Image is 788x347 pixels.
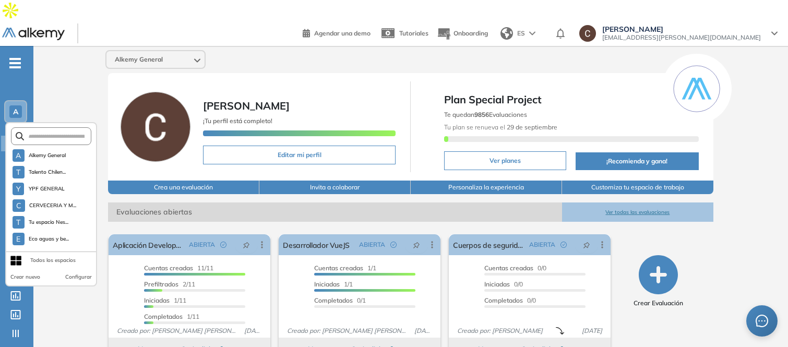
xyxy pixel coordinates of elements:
[484,296,523,304] span: Completados
[444,92,698,107] span: Plan Special Project
[575,236,598,253] button: pushpin
[144,280,195,288] span: 2/11
[399,29,428,37] span: Tutoriales
[576,152,699,170] button: ¡Recomienda y gana!
[283,234,350,255] a: Desarrollador VueJS
[314,264,363,272] span: Cuentas creadas
[29,218,69,226] span: Tu espacio Nes...
[144,296,186,304] span: 1/11
[144,264,213,272] span: 11/11
[2,28,65,41] img: Logo
[10,273,40,281] button: Crear nuevo
[413,241,420,249] span: pushpin
[29,201,76,210] span: CERVECERIA Y M...
[634,255,683,308] button: Crear Evaluación
[560,242,567,248] span: check-circle
[453,29,488,37] span: Onboarding
[314,296,366,304] span: 0/1
[562,202,713,222] button: Ver todas las evaluaciones
[235,236,258,253] button: pushpin
[144,313,183,320] span: Completados
[500,27,513,40] img: world
[283,326,410,336] span: Creado por: [PERSON_NAME] [PERSON_NAME]
[144,264,193,272] span: Cuentas creadas
[303,26,371,39] a: Agendar una demo
[203,99,290,112] span: [PERSON_NAME]
[203,117,272,125] span: ¡Tu perfil está completo!
[444,123,557,131] span: Tu plan se renueva el
[474,111,489,118] b: 9856
[484,264,533,272] span: Cuentas creadas
[484,296,536,304] span: 0/0
[314,29,371,37] span: Agendar una demo
[602,33,761,42] span: [EMAIL_ADDRESS][PERSON_NAME][DOMAIN_NAME]
[240,326,266,336] span: [DATE]
[121,92,190,162] img: Foto de perfil
[16,151,21,160] span: A
[484,280,523,288] span: 0/0
[314,264,376,272] span: 1/1
[16,235,20,243] span: E
[16,185,20,193] span: Y
[359,240,385,249] span: ABIERTA
[405,236,428,253] button: pushpin
[634,298,683,308] span: Crear Evaluación
[144,313,199,320] span: 1/11
[453,326,547,336] span: Creado por: [PERSON_NAME]
[437,22,488,45] button: Onboarding
[444,151,566,170] button: Ver planes
[144,280,178,288] span: Prefiltrados
[484,264,546,272] span: 0/0
[144,296,170,304] span: Iniciadas
[444,111,527,118] span: Te quedan Evaluaciones
[243,241,250,249] span: pushpin
[16,201,21,210] span: C
[189,240,215,249] span: ABIERTA
[13,107,18,116] span: A
[453,234,525,255] a: Cuerpos de seguridad
[28,185,65,193] span: YPF GENERAL
[390,242,397,248] span: check-circle
[113,234,185,255] a: Aplicación Developer Alkemy
[29,168,66,176] span: Talento Chilen...
[108,181,259,194] button: Crea una evaluación
[602,25,761,33] span: [PERSON_NAME]
[529,240,555,249] span: ABIERTA
[562,181,713,194] button: Customiza tu espacio de trabajo
[314,280,340,288] span: Iniciadas
[411,181,562,194] button: Personaliza la experiencia
[517,29,525,38] span: ES
[220,242,226,248] span: check-circle
[16,168,20,176] span: T
[29,235,69,243] span: Eco aguas y be...
[113,326,240,336] span: Creado por: [PERSON_NAME] [PERSON_NAME]
[379,20,428,47] a: Tutoriales
[16,218,20,226] span: T
[578,326,606,336] span: [DATE]
[529,31,535,35] img: arrow
[755,314,769,328] span: message
[203,146,396,164] button: Editar mi perfil
[259,181,411,194] button: Invita a colaborar
[115,55,163,64] span: Alkemy General
[30,256,76,265] div: Todos los espacios
[314,280,353,288] span: 1/1
[314,296,353,304] span: Completados
[29,151,66,160] span: Alkemy General
[9,62,21,64] i: -
[108,202,562,222] span: Evaluaciones abiertas
[65,273,92,281] button: Configurar
[484,280,510,288] span: Iniciadas
[583,241,590,249] span: pushpin
[505,123,557,131] b: 29 de septiembre
[410,326,436,336] span: [DATE]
